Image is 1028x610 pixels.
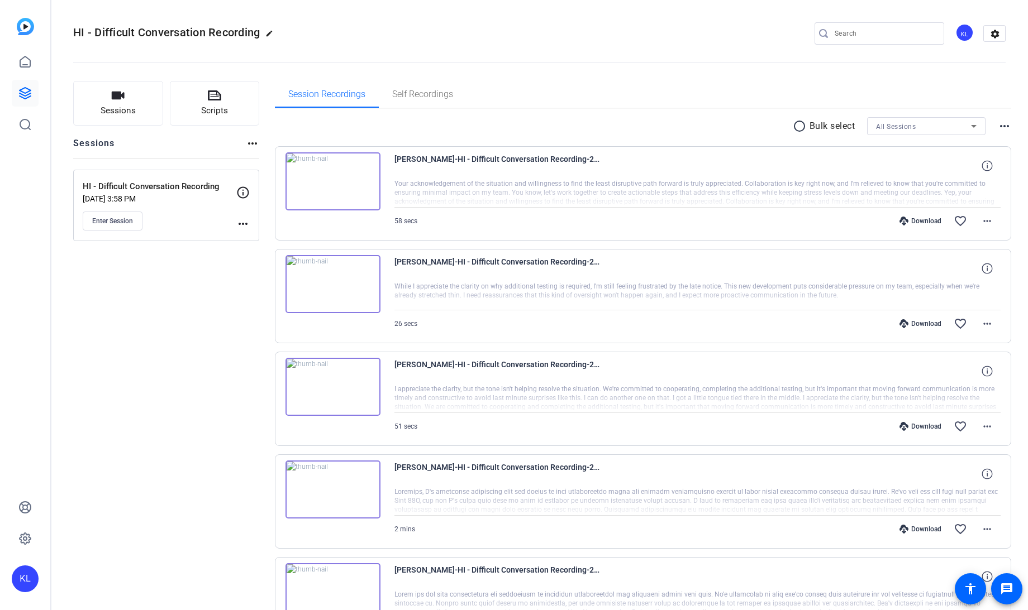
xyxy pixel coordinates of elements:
[392,90,453,99] span: Self Recordings
[170,81,260,126] button: Scripts
[285,358,380,416] img: thumb-nail
[285,255,380,313] img: thumb-nail
[73,26,260,39] span: HI - Difficult Conversation Recording
[285,460,380,518] img: thumb-nail
[101,104,136,117] span: Sessions
[955,23,974,42] div: KL
[83,180,236,193] p: HI - Difficult Conversation Recording
[17,18,34,35] img: blue-gradient.svg
[394,422,417,430] span: 51 secs
[394,358,601,385] span: [PERSON_NAME]-HI - Difficult Conversation Recording-2025-08-27-15-07-39-977-0
[835,27,935,40] input: Search
[265,30,279,43] mat-icon: edit
[793,119,810,133] mat-icon: radio_button_unchecked
[984,26,1006,42] mat-icon: settings
[964,582,977,595] mat-icon: accessibility
[246,137,259,150] mat-icon: more_horiz
[12,565,39,592] div: KL
[288,90,365,99] span: Session Recordings
[894,319,947,328] div: Download
[394,563,601,590] span: [PERSON_NAME]-HI - Difficult Conversation Recording-2025-08-27-13-15-40-215-0
[894,525,947,534] div: Download
[954,522,967,536] mat-icon: favorite_border
[394,217,417,225] span: 58 secs
[201,104,228,117] span: Scripts
[394,460,601,487] span: [PERSON_NAME]-HI - Difficult Conversation Recording-2025-08-27-15-05-34-479-0
[1000,582,1013,595] mat-icon: message
[981,522,994,536] mat-icon: more_horiz
[73,81,163,126] button: Sessions
[894,422,947,431] div: Download
[981,214,994,228] mat-icon: more_horiz
[73,137,115,158] h2: Sessions
[981,317,994,330] mat-icon: more_horiz
[83,212,142,230] button: Enter Session
[236,217,250,230] mat-icon: more_horiz
[394,255,601,282] span: [PERSON_NAME]-HI - Difficult Conversation Recording-2025-08-27-15-09-04-629-0
[954,317,967,330] mat-icon: favorite_border
[955,23,975,43] ngx-avatar: Knowledge Launch
[394,525,415,533] span: 2 mins
[954,214,967,228] mat-icon: favorite_border
[981,420,994,433] mat-icon: more_horiz
[285,152,380,210] img: thumb-nail
[810,119,855,133] p: Bulk select
[998,119,1011,133] mat-icon: more_horiz
[876,123,916,131] span: All Sessions
[92,217,133,225] span: Enter Session
[394,152,601,179] span: [PERSON_NAME]-HI - Difficult Conversation Recording-2025-08-27-15-09-48-747-0
[394,320,417,328] span: 26 secs
[894,217,947,225] div: Download
[83,194,236,203] p: [DATE] 3:58 PM
[954,420,967,433] mat-icon: favorite_border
